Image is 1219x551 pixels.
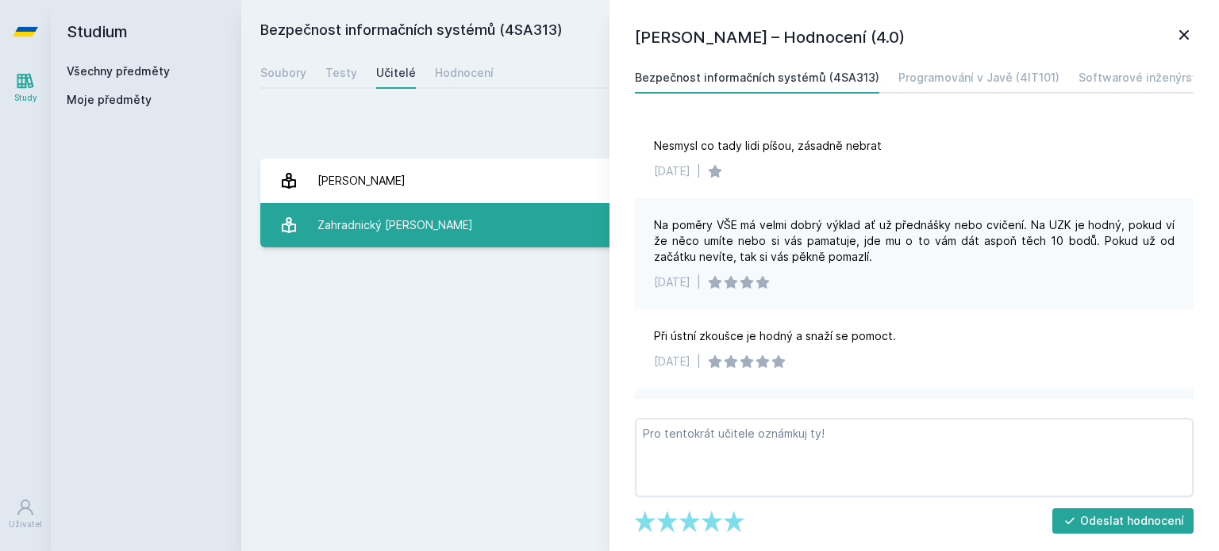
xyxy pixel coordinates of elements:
div: Soubory [260,65,306,81]
div: Nesmysl co tady lidi píšou, zásadně nebrat [654,138,882,154]
div: Na poměry VŠE má velmi dobrý výklad ať už přednášky nebo cvičení. Na UZK je hodný, pokud ví že ně... [654,217,1175,265]
a: Zahradnický [PERSON_NAME] 11 hodnocení 3.7 [260,203,1200,247]
a: Study [3,63,48,112]
div: Zahradnický [PERSON_NAME] [317,209,473,241]
span: Moje předměty [67,92,152,108]
a: Testy [325,57,357,89]
div: Testy [325,65,357,81]
div: Hodnocení [435,65,494,81]
a: Soubory [260,57,306,89]
div: | [697,163,701,179]
div: Study [14,92,37,104]
a: Učitelé [376,57,416,89]
div: [DATE] [654,163,690,179]
a: Uživatel [3,490,48,538]
div: Uživatel [9,518,42,530]
a: [PERSON_NAME] 5 hodnocení 4.0 [260,159,1200,203]
div: [PERSON_NAME] [317,165,406,197]
div: Učitelé [376,65,416,81]
a: Všechny předměty [67,64,170,78]
a: Hodnocení [435,57,494,89]
h2: Bezpečnost informačních systémů (4SA313) [260,19,1022,44]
